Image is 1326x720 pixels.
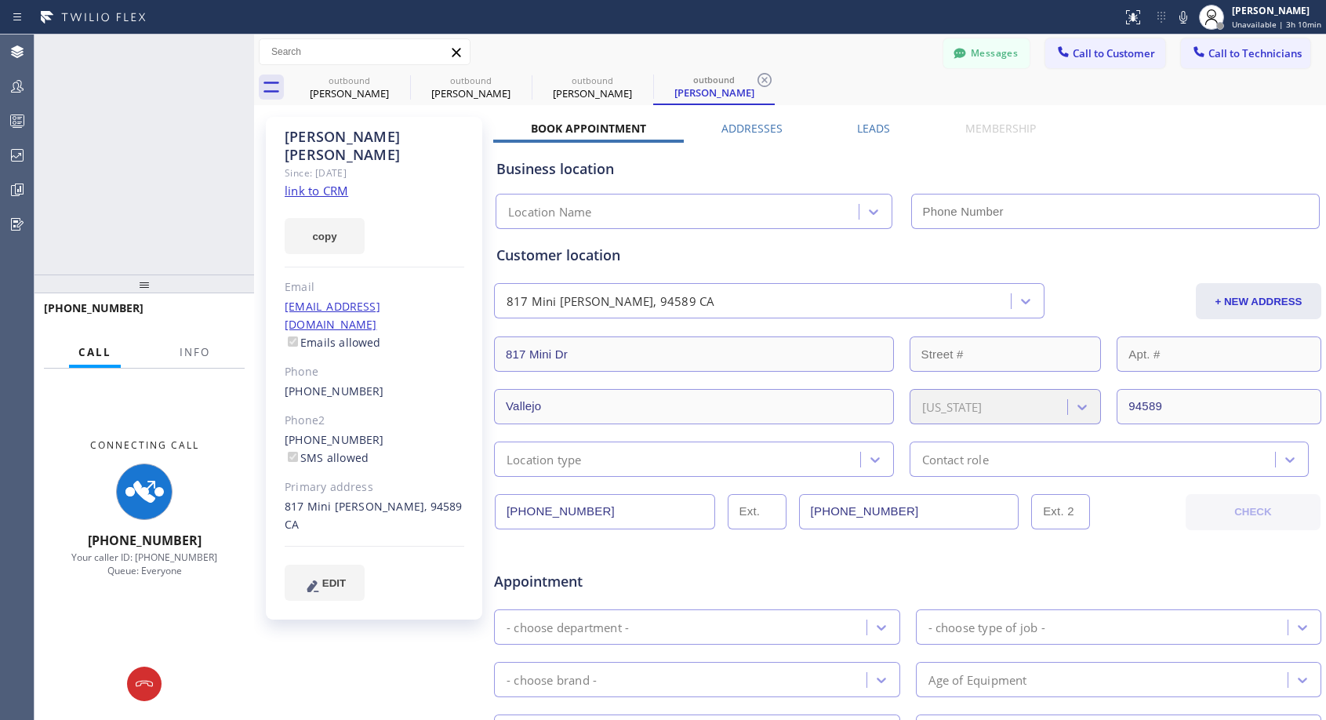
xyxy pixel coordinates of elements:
[728,494,787,529] input: Ext.
[507,671,597,689] div: - choose brand -
[290,70,409,105] div: Patrick Chan
[655,70,773,104] div: Denise Salazar
[322,577,346,589] span: EDIT
[533,75,652,86] div: outbound
[922,450,989,468] div: Contact role
[531,121,646,136] label: Book Appointment
[285,218,365,254] button: copy
[507,450,582,468] div: Location type
[285,278,464,296] div: Email
[965,121,1036,136] label: Membership
[127,667,162,701] button: Hang up
[288,336,298,347] input: Emails allowed
[928,618,1045,636] div: - choose type of job -
[1181,38,1310,68] button: Call to Technicians
[507,618,629,636] div: - choose department -
[496,158,1319,180] div: Business location
[1045,38,1165,68] button: Call to Customer
[71,551,217,577] span: Your caller ID: [PHONE_NUMBER] Queue: Everyone
[170,337,220,368] button: Info
[412,86,530,100] div: [PERSON_NAME]
[290,86,409,100] div: [PERSON_NAME]
[1196,283,1321,319] button: + NEW ADDRESS
[69,337,121,368] button: Call
[88,532,202,549] span: [PHONE_NUMBER]
[508,203,592,221] div: Location Name
[285,183,348,198] a: link to CRM
[911,194,1321,229] input: Phone Number
[412,75,530,86] div: outbound
[507,293,714,311] div: 817 Mini [PERSON_NAME], 94589 CA
[1186,494,1321,530] button: CHECK
[1232,19,1321,30] span: Unavailable | 3h 10min
[494,336,894,372] input: Address
[799,494,1019,529] input: Phone Number 2
[90,438,199,452] span: Connecting Call
[285,299,380,332] a: [EMAIL_ADDRESS][DOMAIN_NAME]
[290,75,409,86] div: outbound
[285,128,464,164] div: [PERSON_NAME] [PERSON_NAME]
[533,86,652,100] div: [PERSON_NAME]
[260,39,470,64] input: Search
[495,494,715,529] input: Phone Number
[857,121,890,136] label: Leads
[285,363,464,381] div: Phone
[285,384,384,398] a: [PHONE_NUMBER]
[285,335,381,350] label: Emails allowed
[494,571,768,592] span: Appointment
[285,565,365,601] button: EDIT
[285,432,384,447] a: [PHONE_NUMBER]
[721,121,783,136] label: Addresses
[285,164,464,182] div: Since: [DATE]
[496,245,1319,266] div: Customer location
[180,345,210,359] span: Info
[1031,494,1090,529] input: Ext. 2
[285,498,464,534] div: 817 Mini [PERSON_NAME], 94589 CA
[910,336,1102,372] input: Street #
[1208,46,1302,60] span: Call to Technicians
[943,38,1030,68] button: Messages
[78,345,111,359] span: Call
[288,452,298,462] input: SMS allowed
[44,300,143,315] span: [PHONE_NUMBER]
[928,671,1027,689] div: Age of Equipment
[285,478,464,496] div: Primary address
[285,412,464,430] div: Phone2
[1232,4,1321,17] div: [PERSON_NAME]
[285,450,369,465] label: SMS allowed
[655,85,773,100] div: [PERSON_NAME]
[533,70,652,105] div: Denise Salazar
[412,70,530,105] div: Dawn Kohler
[1117,336,1321,372] input: Apt. #
[655,74,773,85] div: outbound
[494,389,894,424] input: City
[1073,46,1155,60] span: Call to Customer
[1117,389,1321,424] input: ZIP
[1172,6,1194,28] button: Mute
